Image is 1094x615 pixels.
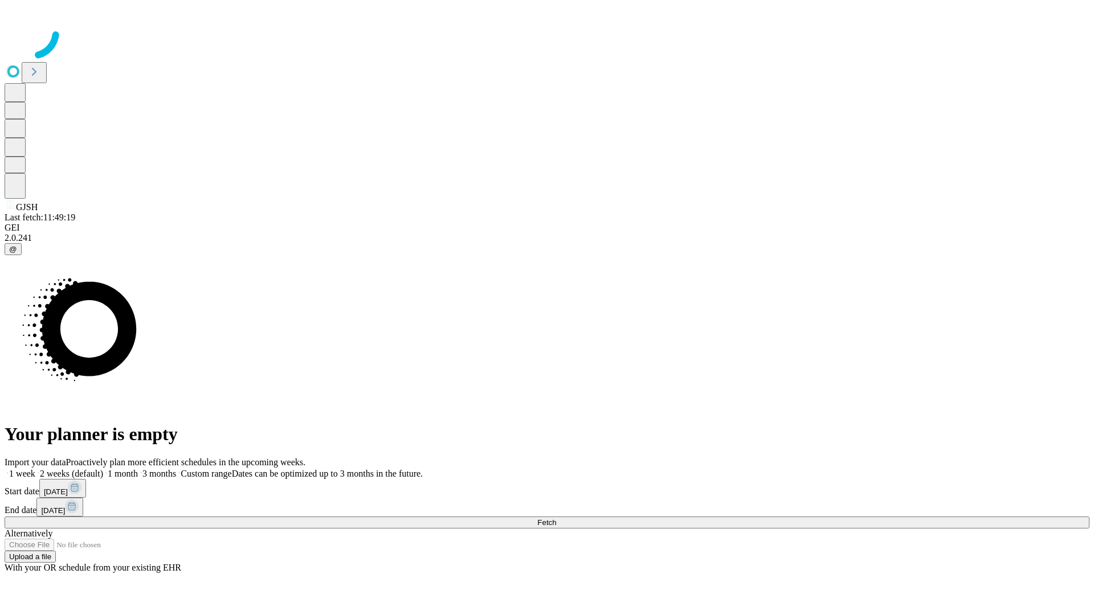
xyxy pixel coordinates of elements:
[36,498,83,516] button: [DATE]
[5,551,56,563] button: Upload a file
[5,498,1089,516] div: End date
[181,469,231,478] span: Custom range
[5,479,1089,498] div: Start date
[5,223,1089,233] div: GEI
[44,487,68,496] span: [DATE]
[9,469,35,478] span: 1 week
[5,457,66,467] span: Import your data
[5,233,1089,243] div: 2.0.241
[41,506,65,515] span: [DATE]
[232,469,423,478] span: Dates can be optimized up to 3 months in the future.
[39,479,86,498] button: [DATE]
[9,245,17,253] span: @
[16,202,38,212] span: GJSH
[537,518,556,527] span: Fetch
[5,424,1089,445] h1: Your planner is empty
[5,243,22,255] button: @
[108,469,138,478] span: 1 month
[66,457,305,467] span: Proactively plan more efficient schedules in the upcoming weeks.
[5,563,181,572] span: With your OR schedule from your existing EHR
[5,528,52,538] span: Alternatively
[5,516,1089,528] button: Fetch
[142,469,176,478] span: 3 months
[5,212,75,222] span: Last fetch: 11:49:19
[40,469,103,478] span: 2 weeks (default)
